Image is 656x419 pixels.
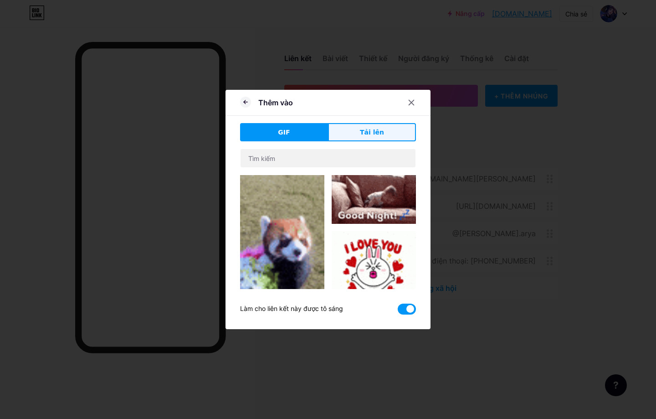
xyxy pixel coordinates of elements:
font: Làm cho liên kết này được tô sáng [240,305,343,312]
font: Tải lên [360,129,384,136]
font: GIF [278,129,290,136]
font: Thêm vào [258,98,293,107]
img: Gihpy [332,231,416,304]
button: Tải lên [328,123,416,141]
input: Tìm kiếm [241,149,415,167]
button: GIF [240,123,328,141]
img: Gihpy [332,175,416,224]
img: Gihpy [240,175,324,326]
